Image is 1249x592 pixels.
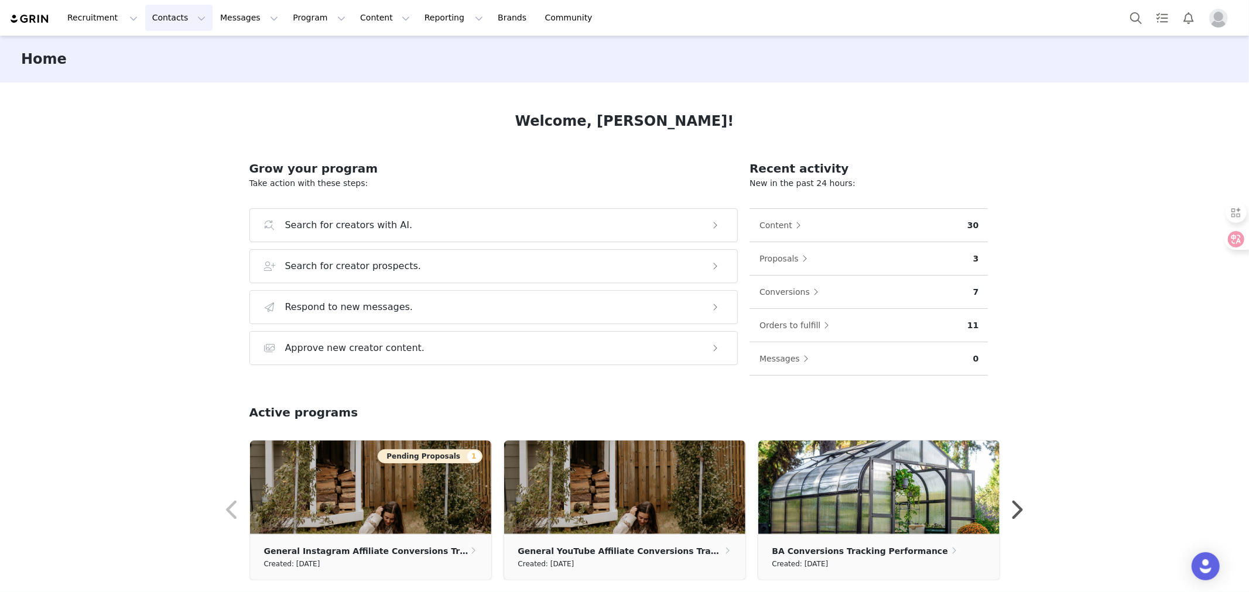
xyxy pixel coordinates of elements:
p: BA Conversions Tracking Performance [772,545,948,557]
button: Profile [1202,9,1240,27]
button: Proposals [759,249,813,268]
p: New in the past 24 hours: [750,177,988,190]
p: 0 [973,353,979,365]
div: Open Intercom Messenger [1192,552,1220,580]
small: Created: [DATE] [264,557,320,570]
button: Search for creators with AI. [249,208,738,242]
h3: Respond to new messages. [285,300,413,314]
h3: Search for creators with AI. [285,218,413,232]
h2: Grow your program [249,160,738,177]
h1: Welcome, [PERSON_NAME]! [515,111,734,132]
img: grin logo [9,13,50,25]
button: Recruitment [60,5,145,31]
button: Orders to fulfill [759,316,835,335]
small: Created: [DATE] [518,557,574,570]
p: General Instagram Affiliate Conversions Tracking Performance-2025 [264,545,470,557]
button: Program [286,5,353,31]
img: 4d858449-e667-4f84-83aa-aa1212399f18.jpg [250,440,491,534]
h3: Home [21,49,67,70]
img: 49fbd943-7f07-44a8-8345-977b84dd82f0.jpg [758,440,1000,534]
button: Content [353,5,417,31]
h2: Recent activity [750,160,988,177]
p: 30 [967,219,978,232]
img: 4d858449-e667-4f84-83aa-aa1212399f18.jpg [504,440,745,534]
h3: Approve new creator content. [285,341,425,355]
p: General YouTube Affiliate Conversions Tracking Performance-2025 [518,545,724,557]
button: Content [759,216,807,235]
button: Contacts [145,5,213,31]
p: 3 [973,253,979,265]
h3: Search for creator prospects. [285,259,422,273]
p: Take action with these steps: [249,177,738,190]
img: placeholder-profile.jpg [1209,9,1228,27]
a: Tasks [1149,5,1175,31]
button: Approve new creator content. [249,331,738,365]
button: Respond to new messages. [249,290,738,324]
p: 11 [967,319,978,332]
button: Conversions [759,283,824,301]
button: Notifications [1176,5,1202,31]
button: Reporting [418,5,490,31]
h2: Active programs [249,404,358,421]
small: Created: [DATE] [772,557,829,570]
button: Search [1123,5,1149,31]
p: 7 [973,286,979,298]
button: Messages [759,349,815,368]
button: Messages [213,5,285,31]
a: Community [538,5,605,31]
button: Pending Proposals1 [378,449,482,463]
a: Brands [491,5,537,31]
button: Search for creator prospects. [249,249,738,283]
